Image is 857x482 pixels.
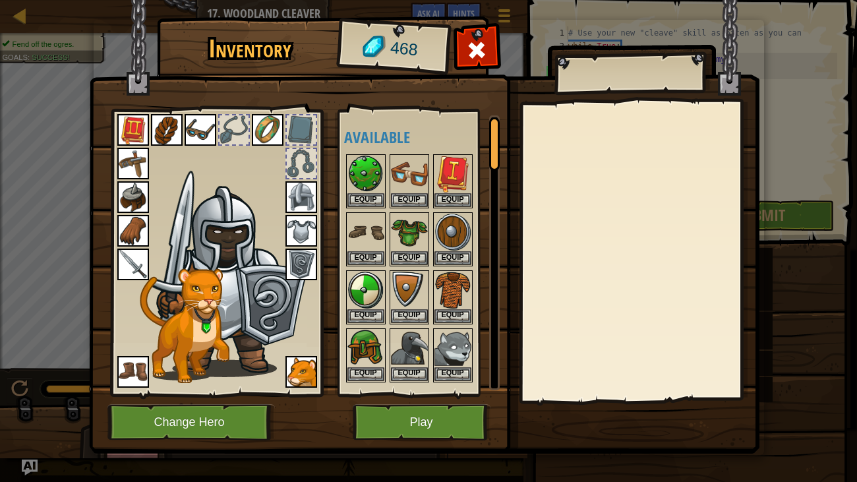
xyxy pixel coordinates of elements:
img: portrait.png [117,215,149,247]
img: portrait.png [285,249,317,280]
img: portrait.png [391,330,428,367]
img: portrait.png [434,214,471,251]
img: portrait.png [391,214,428,251]
button: Play [353,404,490,440]
button: Equip [434,309,471,323]
img: portrait.png [117,249,149,280]
img: portrait.png [285,215,317,247]
img: portrait.png [434,156,471,193]
img: portrait.png [391,272,428,309]
img: portrait.png [151,114,183,146]
h4: Available [344,129,500,146]
button: Change Hero [107,404,275,440]
img: portrait.png [434,272,471,309]
img: portrait.png [391,156,428,193]
img: portrait.png [347,330,384,367]
button: Equip [434,367,471,381]
button: Equip [347,193,384,207]
img: portrait.png [185,114,216,146]
img: portrait.png [347,156,384,193]
img: portrait.png [347,272,384,309]
button: Equip [347,367,384,381]
h1: Inventory [166,35,334,63]
img: portrait.png [252,114,283,146]
button: Equip [347,251,384,265]
img: male.png [150,185,312,377]
img: cougar-paper-dolls.png [140,268,229,383]
button: Equip [391,309,428,323]
button: Equip [391,367,428,381]
button: Equip [434,193,471,207]
button: Equip [391,251,428,265]
img: portrait.png [117,356,149,388]
img: portrait.png [117,114,149,146]
img: portrait.png [285,356,317,388]
span: 468 [389,36,419,62]
button: Equip [434,251,471,265]
button: Equip [347,309,384,323]
button: Equip [391,193,428,207]
img: Gordon-Head.png [150,184,313,377]
img: portrait.png [434,330,471,367]
img: portrait.png [347,214,384,251]
img: portrait.png [117,148,149,179]
img: portrait.png [117,181,149,213]
img: portrait.png [285,181,317,213]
